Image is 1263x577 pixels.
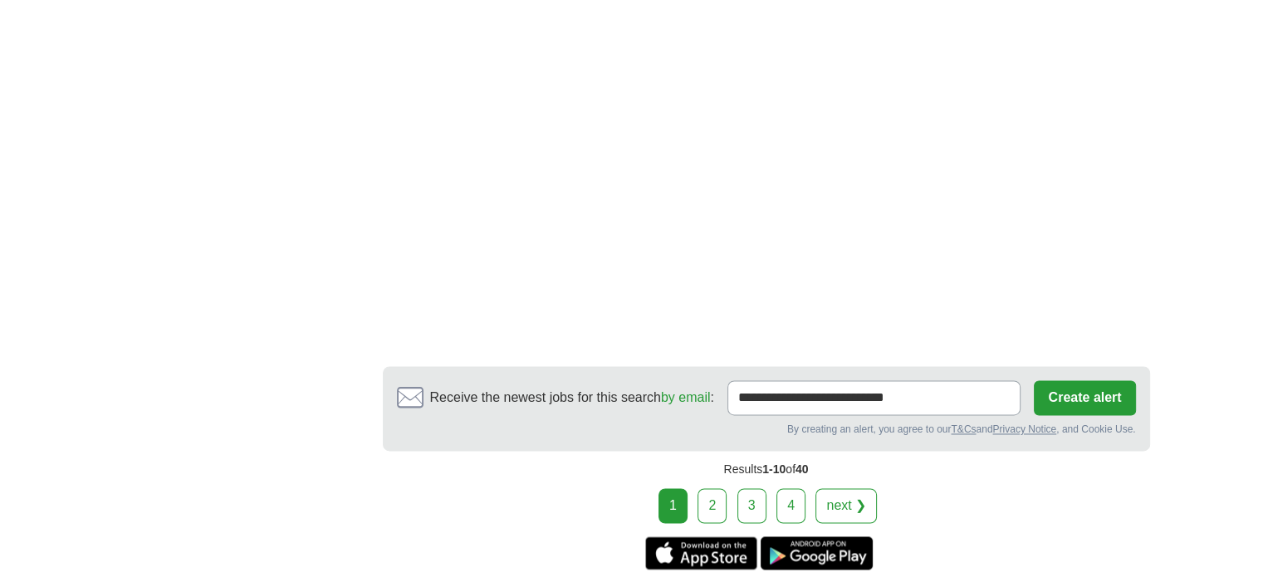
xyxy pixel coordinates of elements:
a: T&Cs [951,423,976,435]
span: 1-10 [762,462,786,476]
div: Results of [383,451,1150,488]
a: next ❯ [815,488,877,523]
div: 1 [658,488,688,523]
button: Create alert [1034,380,1135,415]
span: 40 [795,462,809,476]
div: By creating an alert, you agree to our and , and Cookie Use. [397,422,1136,437]
a: Privacy Notice [992,423,1056,435]
a: Get the Android app [761,536,873,570]
a: 3 [737,488,766,523]
a: 4 [776,488,805,523]
a: Get the iPhone app [645,536,757,570]
a: 2 [698,488,727,523]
